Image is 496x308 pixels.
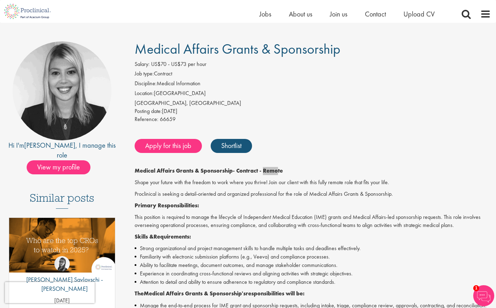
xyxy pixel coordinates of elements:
label: Discipline: [135,80,157,88]
p: This position is required to manage the lifecycle of Independent Medical Education (IME) grants a... [135,213,491,229]
label: Job type: [135,70,154,78]
span: 66659 [160,115,176,123]
label: Reference: [135,115,158,123]
li: Strong organizational and project management skills to handle multiple tasks and deadlines effect... [135,244,491,253]
a: Apply for this job [135,139,202,153]
span: Medical Affairs Grants & Sponsorship [135,40,340,58]
div: Hi I'm , I manage this role [5,140,119,160]
li: Contract [135,70,491,80]
li: [GEOGRAPHIC_DATA] [135,89,491,99]
li: Experience in coordinating cross-functional reviews and aligning activities with strategic object... [135,269,491,278]
img: Theodora Savlovschi - Wicks [54,256,70,272]
strong: Primary Responsibilities: [135,202,199,209]
strong: Skills & [135,233,154,240]
div: [DATE] [135,107,491,115]
strong: Requirements: [154,233,191,240]
p: [PERSON_NAME] Savlovschi - [PERSON_NAME] [9,275,115,293]
a: Shortlist [211,139,252,153]
li: Medical Information [135,80,491,89]
label: Location: [135,89,154,98]
li: Familiarity with electronic submission platforms (e.g., Veeva) and compliance processes. [135,253,491,261]
p: Shape your future with the freedom to work where you thrive! Join our client with this fully remo... [135,179,491,187]
span: US$70 - US$73 per hour [151,60,206,68]
a: Contact [365,9,386,19]
img: imeage of recruiter Janelle Jones [13,41,111,140]
div: [GEOGRAPHIC_DATA], [GEOGRAPHIC_DATA] [135,99,491,107]
a: About us [289,9,312,19]
strong: Medical Affairs Grants & Sponsorship's [144,290,246,297]
img: Top 10 CROs 2025 | Proclinical [9,218,115,273]
a: Theodora Savlovschi - Wicks [PERSON_NAME] Savlovschi - [PERSON_NAME] [9,256,115,296]
a: [PERSON_NAME] [24,141,75,150]
strong: responsibilities will be: [246,290,305,297]
strong: The [135,290,144,297]
img: Chatbot [473,285,494,306]
p: Proclinical is seeking a detail-oriented and organized professional for the role of Medical Affai... [135,190,491,198]
span: 1 [473,285,479,291]
span: Posting date: [135,107,162,115]
strong: Medical Affairs Grants & Sponsorship [135,167,233,174]
h3: Similar posts [30,192,94,209]
span: View my profile [27,160,90,174]
a: Upload CV [403,9,435,19]
a: View my profile [27,162,97,171]
a: Join us [330,9,347,19]
a: Link to a post [9,218,115,280]
iframe: reCAPTCHA [5,282,95,303]
li: Ability to facilitate meetings, document outcomes, and manage stakeholder communications. [135,261,491,269]
strong: - Contract - Remote [233,167,283,174]
li: Attention to detail and ability to ensure adherence to regulatory and compliance standards. [135,278,491,286]
label: Salary: [135,60,150,68]
a: Jobs [259,9,271,19]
